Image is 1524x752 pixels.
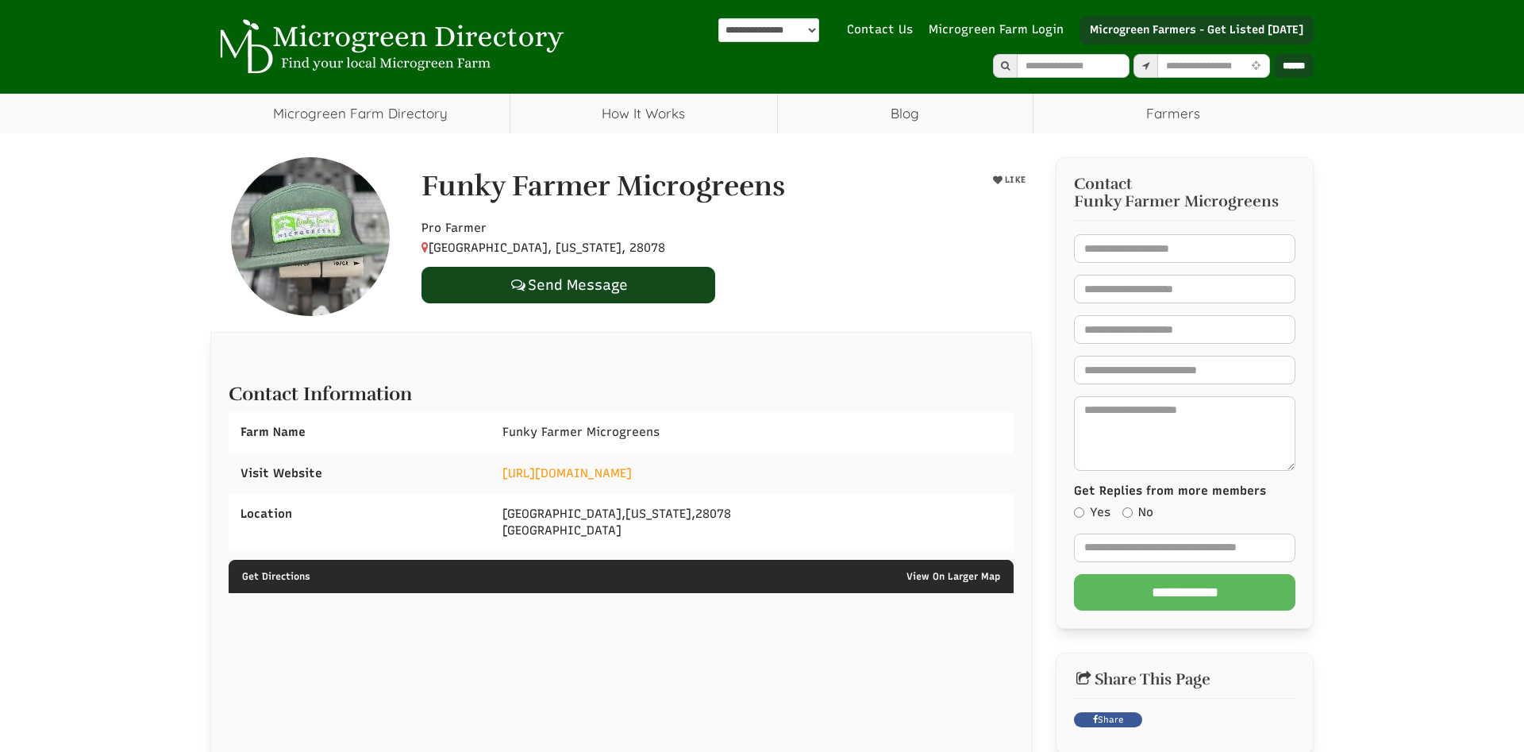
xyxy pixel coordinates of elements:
[718,18,819,42] div: Powered by
[1074,671,1295,688] h2: Share This Page
[421,267,714,303] a: Send Message
[210,19,568,75] img: Microgreen Directory
[502,466,632,480] a: [URL][DOMAIN_NAME]
[502,507,622,521] span: [GEOGRAPHIC_DATA]
[1122,507,1133,518] input: No
[229,412,491,453] div: Farm Name
[491,494,1014,552] div: , , [GEOGRAPHIC_DATA]
[1074,483,1266,499] label: Get Replies from more members
[231,157,390,316] img: Contact Funky Farmer Microgreens
[233,565,319,588] a: Get Directions
[502,425,660,439] span: Funky Farmer Microgreens
[839,21,921,38] a: Contact Us
[929,21,1072,38] a: Microgreen Farm Login
[1003,175,1026,185] span: LIKE
[421,171,785,202] h1: Funky Farmer Microgreens
[210,332,1032,333] ul: Profile Tabs
[625,507,691,521] span: [US_STATE]
[421,241,665,255] span: [GEOGRAPHIC_DATA], [US_STATE], 28078
[1074,507,1084,518] input: Yes
[1074,175,1295,210] h3: Contact
[695,507,731,521] span: 28078
[229,453,491,494] div: Visit Website
[1033,94,1314,133] span: Farmers
[778,94,1033,133] a: Blog
[210,94,510,133] a: Microgreen Farm Directory
[421,221,487,235] span: Pro Farmer
[898,565,1009,588] a: View On Larger Map
[718,18,819,42] select: Language Translate Widget
[1248,61,1264,71] i: Use Current Location
[1074,504,1110,521] label: Yes
[510,94,776,133] a: How It Works
[1074,712,1142,728] a: Share
[987,171,1032,190] button: LIKE
[1079,16,1314,44] a: Microgreen Farmers - Get Listed [DATE]
[1122,504,1153,521] label: No
[229,494,491,534] div: Location
[1074,193,1279,210] span: Funky Farmer Microgreens
[229,376,1014,404] h2: Contact Information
